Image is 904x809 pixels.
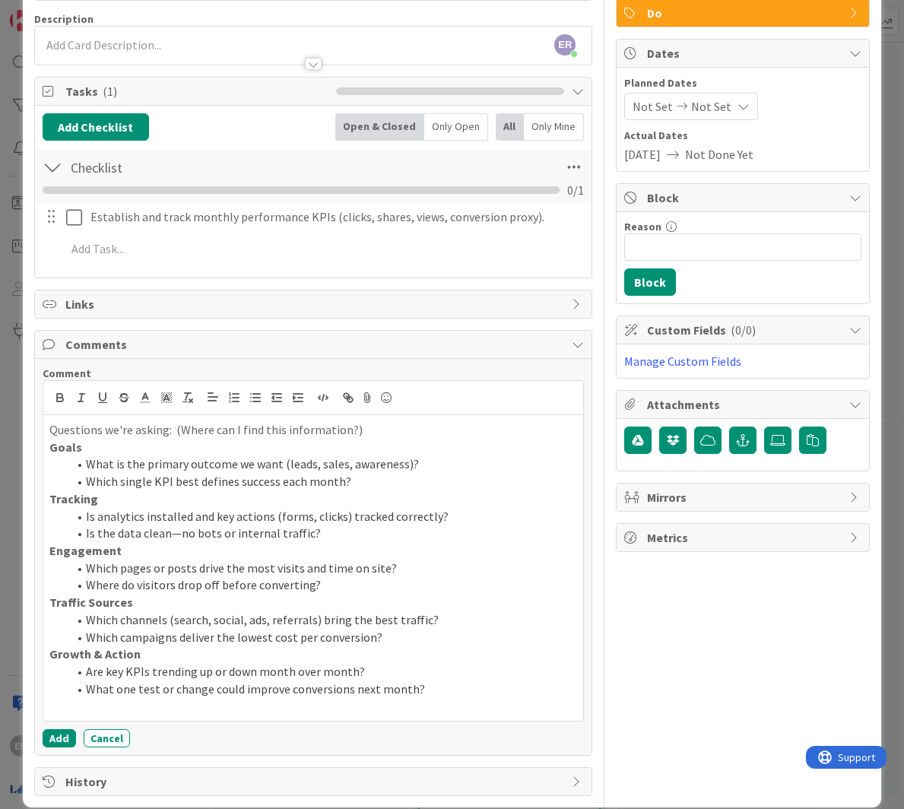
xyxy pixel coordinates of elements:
[647,395,842,414] span: Attachments
[68,629,578,646] li: Which campaigns deliver the lowest cost per conversion?
[65,82,329,100] span: Tasks
[647,44,842,62] span: Dates
[567,181,584,199] span: 0 / 1
[43,113,149,141] button: Add Checklist
[647,321,842,339] span: Custom Fields
[68,663,578,681] li: Are key KPIs trending up or down month over month?
[731,322,756,338] span: ( 0/0 )
[633,97,673,116] span: Not Set
[647,488,842,506] span: Mirrors
[524,113,584,141] div: Only Mine
[624,354,741,369] a: Manage Custom Fields
[624,268,676,296] button: Block
[624,145,661,163] span: [DATE]
[49,439,82,455] strong: Goals
[49,646,141,661] strong: Growth & Action
[624,220,661,233] label: Reason
[90,208,581,226] p: Establish and track monthly performance KPIs (clicks, shares, views, conversion proxy).
[65,773,565,791] span: History
[43,366,91,380] span: Comment
[34,12,94,26] span: Description
[65,154,401,181] input: Add Checklist...
[49,421,578,439] p: Questions we're asking: (Where can I find this information?)
[68,681,578,698] li: What one test or change could improve conversions next month?
[624,75,861,91] span: Planned Dates
[68,525,578,542] li: Is the data clean—no bots or internal traffic?
[65,335,565,354] span: Comments
[335,113,424,141] div: Open & Closed
[554,34,576,56] span: ER
[647,4,842,22] span: Do
[496,113,524,141] div: All
[68,560,578,577] li: Which pages or posts drive the most visits and time on site?
[43,729,76,747] button: Add
[49,595,133,610] strong: Traffic Sources
[68,455,578,473] li: What is the primary outcome we want (leads, sales, awareness)?
[68,576,578,594] li: Where do visitors drop off before converting?
[68,508,578,525] li: Is analytics installed and key actions (forms, clicks) tracked correctly?
[103,84,117,99] span: ( 1 )
[624,128,861,144] span: Actual Dates
[685,145,753,163] span: Not Done Yet
[68,473,578,490] li: Which single KPI best defines success each month?
[691,97,731,116] span: Not Set
[49,491,98,506] strong: Tracking
[32,2,69,21] span: Support
[84,729,130,747] button: Cancel
[68,611,578,629] li: Which channels (search, social, ads, referrals) bring the best traffic?
[647,189,842,207] span: Block
[65,295,565,313] span: Links
[49,543,122,558] strong: Engagement
[424,113,488,141] div: Only Open
[647,528,842,547] span: Metrics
